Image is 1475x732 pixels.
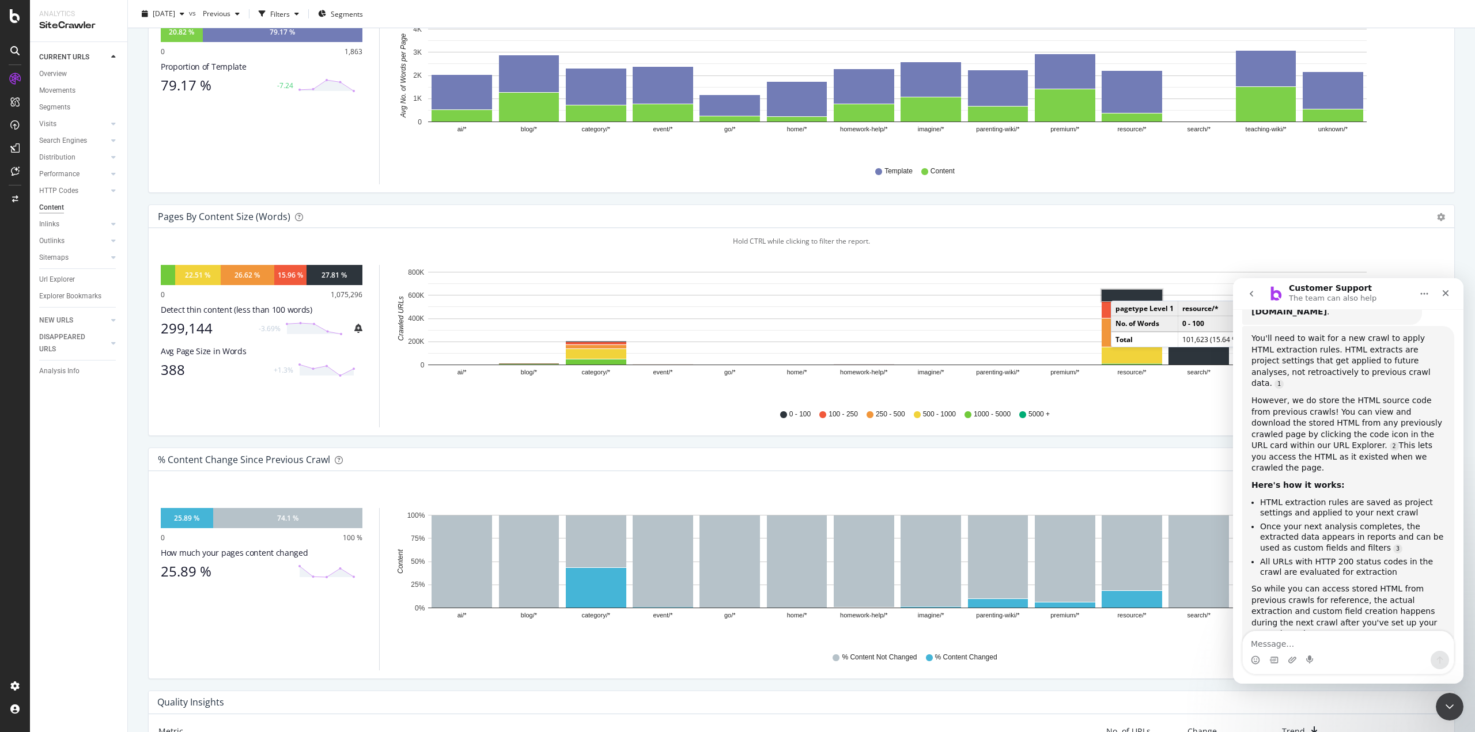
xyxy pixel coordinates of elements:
a: Content [39,202,119,214]
div: Content [39,202,64,214]
div: Analysis Info [39,365,80,377]
text: imagine/* [918,612,945,619]
span: % Content Not Changed [842,653,917,662]
div: A chart. [394,22,1436,155]
span: vs [189,7,198,17]
text: unknown/* [1318,126,1348,133]
text: event/* [653,369,673,376]
div: CURRENT URLS [39,51,89,63]
svg: A chart. [394,265,1436,399]
text: resource/* [1117,126,1147,133]
text: blog/* [521,612,538,619]
a: DISAPPEARED URLS [39,331,108,355]
a: Outlinks [39,235,108,247]
div: 0 [161,47,165,56]
a: Visits [39,118,108,130]
text: 0% [415,604,425,612]
div: Explorer Bookmarks [39,290,101,302]
div: gear [1437,213,1445,221]
text: 3K [413,48,422,56]
text: 50% [411,557,425,566]
div: 74.1 % [277,513,298,523]
text: Content [396,549,404,574]
div: Segments [39,101,70,113]
iframe: Intercom live chat [1436,693,1463,720]
span: 1000 - 5000 [974,409,1011,419]
text: premium/* [1050,612,1080,619]
text: home/* [787,369,808,376]
text: parenting-wiki/* [976,126,1020,133]
div: 1,075,296 [331,290,362,299]
div: 299,144 [161,320,252,336]
div: Overview [39,68,67,80]
button: Previous [198,5,244,23]
text: 75% [411,534,425,543]
td: resource/* [1178,301,1245,316]
text: parenting-wiki/* [976,369,1020,376]
text: event/* [653,612,673,619]
text: category/* [581,126,610,133]
span: Previous [198,9,230,18]
a: Analysis Info [39,365,119,377]
div: 79.17 % [161,77,270,93]
a: Explorer Bookmarks [39,290,119,302]
a: CURRENT URLS [39,51,108,63]
div: 79.17 % [270,27,295,37]
iframe: Intercom live chat [1233,278,1463,684]
span: Template [884,166,913,176]
a: Search Engines [39,135,108,147]
text: 1K [413,95,422,103]
svg: A chart. [394,508,1436,642]
div: -7.24 [277,81,293,90]
div: 100 % [343,533,362,543]
div: 388 [161,362,267,378]
div: Proportion of Template [161,61,362,73]
button: Segments [313,5,368,23]
text: homework-help/* [840,612,888,619]
a: Sitemaps [39,252,108,264]
div: Inlinks [39,218,59,230]
div: +1.3% [274,365,293,375]
text: event/* [653,126,673,133]
text: homework-help/* [840,126,888,133]
text: premium/* [1050,126,1080,133]
td: 0 - 100 [1178,316,1245,332]
div: Filters [270,9,290,18]
h4: Quality Insights [157,695,224,710]
span: 100 - 250 [829,409,858,419]
text: Avg No. of Words per Page [399,33,407,118]
text: imagine/* [918,369,945,376]
span: 5000 + [1028,409,1050,419]
span: Content [931,166,955,176]
div: 27.81 % [322,270,347,280]
a: NEW URLS [39,314,108,327]
div: How much your pages content changed [161,547,362,559]
text: resource/* [1117,612,1147,619]
text: 4K [413,25,422,33]
text: category/* [581,369,610,376]
td: pagetype Level 1 [1111,301,1178,316]
text: 400K [408,314,424,323]
text: 0 [421,361,425,369]
text: Crawled URLs [397,297,405,341]
div: Detect thin content (less than 100 words) [161,304,362,316]
div: Distribution [39,151,75,164]
div: 0 [161,533,165,543]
